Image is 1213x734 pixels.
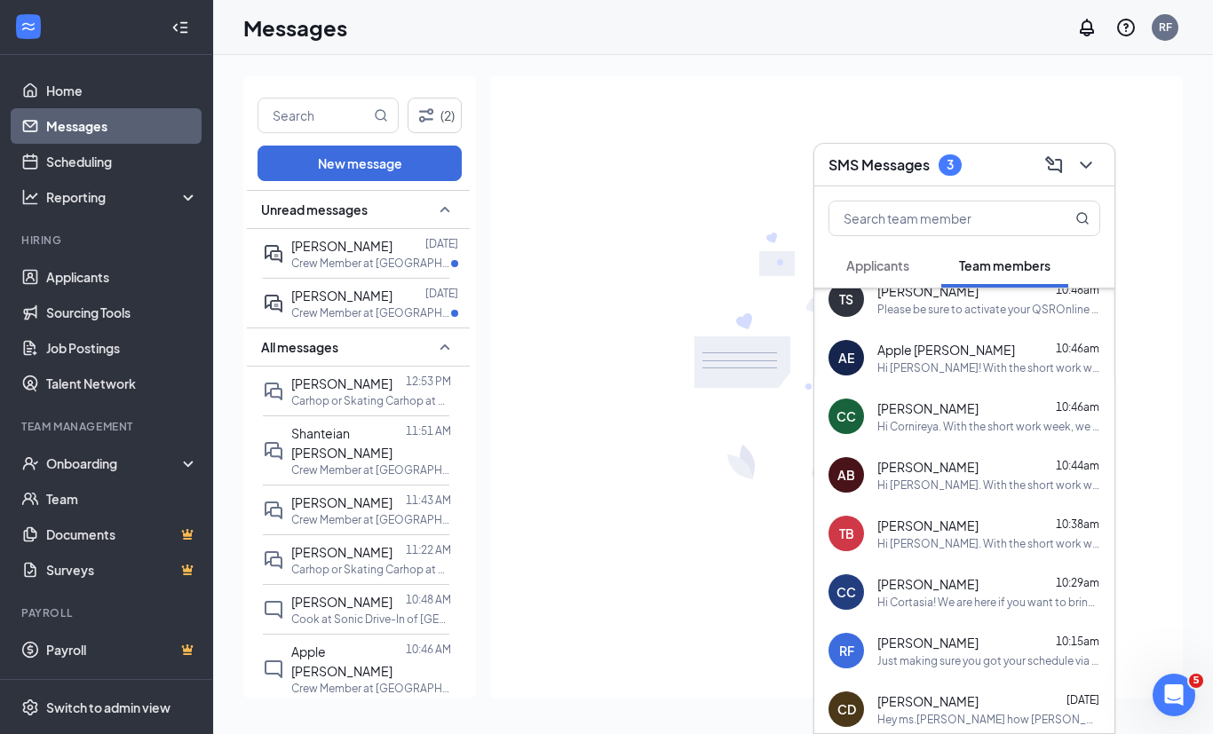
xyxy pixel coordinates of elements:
a: Home [46,73,198,108]
p: 12:53 PM [406,374,451,389]
p: Cook at Sonic Drive-In of [GEOGRAPHIC_DATA], [US_STATE] [291,612,451,627]
svg: MagnifyingGlass [1075,211,1090,225]
span: [PERSON_NAME] [291,238,392,254]
div: RF [1159,20,1172,35]
span: [PERSON_NAME] [877,692,979,710]
div: Hi [PERSON_NAME]. With the short work week, we couldn’t get everyone on the schedule this week fo... [877,536,1100,551]
div: AE [838,349,854,367]
div: 3 [947,157,954,172]
a: Sourcing Tools [46,295,198,330]
span: [PERSON_NAME] [877,634,979,651]
a: Job Postings [46,330,198,366]
span: [PERSON_NAME] [291,494,392,510]
svg: Settings [21,698,39,716]
svg: ChatInactive [263,599,284,620]
svg: ChatInactive [263,659,284,680]
span: Shanteian [PERSON_NAME] [291,425,392,461]
span: [PERSON_NAME] [291,544,392,560]
p: 11:51 AM [406,423,451,438]
p: [DATE] [425,286,458,301]
p: 10:48 AM [406,592,451,607]
span: Team members [959,257,1050,273]
span: 10:15am [1056,635,1099,648]
h1: Messages [243,12,347,43]
svg: MagnifyingGlass [374,108,388,122]
p: Carhop or Skating Carhop at Sonic Drive-In of [GEOGRAPHIC_DATA], [US_STATE] [291,393,451,408]
span: [PERSON_NAME] [877,575,979,593]
button: ChevronDown [1072,151,1100,179]
svg: DoubleChat [263,440,284,462]
div: AB [837,466,855,484]
p: Crew Member at [GEOGRAPHIC_DATA]-In of [GEOGRAPHIC_DATA], [US_STATE] [291,305,451,320]
span: 10:46am [1056,342,1099,355]
span: [PERSON_NAME] [291,594,392,610]
span: Apple [PERSON_NAME] [291,643,392,679]
a: Applicants [46,259,198,295]
div: Reporting [46,188,199,206]
div: Hi [PERSON_NAME]. With the short work week, we couldn’t get everyone on the schedule this week fo... [877,477,1100,493]
span: 10:29am [1056,576,1099,589]
p: Carhop or Skating Carhop at Sonic Drive-In of [GEOGRAPHIC_DATA], [US_STATE] [291,562,451,577]
div: CC [836,583,856,601]
div: Hi [PERSON_NAME]! With the short work week, we couldn’t get everyone on the schedule this week fo... [877,360,1100,375]
svg: Notifications [1076,17,1098,38]
span: 5 [1189,674,1203,688]
div: CC [836,407,856,425]
p: Crew Member at [GEOGRAPHIC_DATA]-In of [GEOGRAPHIC_DATA], [US_STATE] [291,256,451,271]
div: Just making sure you got your schedule via the QSROnline Scheduling App! See you tonight [PERSON_... [877,653,1100,668]
p: 11:22 AM [406,542,451,557]
svg: UserCheck [21,454,39,472]
div: Onboarding [46,454,183,472]
div: TS [839,290,853,308]
svg: DoubleChat [263,381,284,402]
svg: ActiveDoubleChat [263,243,284,264]
a: PayrollCrown [46,632,198,667]
div: Payroll [21,605,194,620]
svg: SmallChevronUp [434,336,456,358]
span: [PERSON_NAME] [877,458,979,476]
span: [DATE] [1066,693,1099,706]
svg: WorkstreamLogo [20,18,37,36]
div: Team Management [21,419,194,434]
span: [PERSON_NAME] [291,288,392,304]
iframe: Intercom live chat [1153,674,1195,716]
span: 10:44am [1056,459,1099,472]
span: All messages [261,338,338,356]
div: CD [837,700,856,718]
a: Scheduling [46,144,198,179]
div: TB [839,525,854,542]
input: Search [258,99,370,132]
p: Crew Member at [GEOGRAPHIC_DATA]-In of [GEOGRAPHIC_DATA], [US_STATE] [291,681,451,696]
button: Filter (2) [408,98,462,133]
svg: Analysis [21,188,39,206]
button: ComposeMessage [1040,151,1068,179]
div: Switch to admin view [46,698,170,716]
h3: SMS Messages [828,155,930,175]
p: Crew Member at [GEOGRAPHIC_DATA]-In of [GEOGRAPHIC_DATA], [US_STATE] [291,512,451,527]
span: Unread messages [261,201,368,218]
span: [PERSON_NAME] [877,399,979,417]
svg: DoubleChat [263,549,284,571]
a: DocumentsCrown [46,517,198,552]
p: 11:43 AM [406,493,451,508]
svg: Filter [416,105,437,126]
svg: DoubleChat [263,500,284,521]
div: Please be sure to activate your QSROnline Scheduling App and review the broadcast message for Son... [877,302,1100,317]
span: Apple [PERSON_NAME] [877,341,1015,359]
span: 10:48am [1056,283,1099,296]
input: Search team member [829,201,1040,235]
svg: Collapse [171,19,189,36]
div: Hey ms.[PERSON_NAME] how [PERSON_NAME] doing I'm sorry I'm not gone be able to make it [DATE] I h... [877,712,1100,727]
span: 10:38am [1056,517,1099,531]
div: RF [839,642,854,659]
a: Messages [46,108,198,144]
div: Hi Cornireya. With the short work week, we couldn’t get everyone on the schedule this week for So... [877,419,1100,434]
span: Applicants [846,257,909,273]
p: Crew Member at [GEOGRAPHIC_DATA]-In of [GEOGRAPHIC_DATA], [US_STATE] [291,462,451,477]
span: [PERSON_NAME] [877,517,979,534]
span: [PERSON_NAME] [877,282,979,300]
svg: SmallChevronUp [434,199,456,220]
svg: QuestionInfo [1115,17,1137,38]
p: 10:46 AM [406,642,451,657]
div: Hiring [21,233,194,248]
